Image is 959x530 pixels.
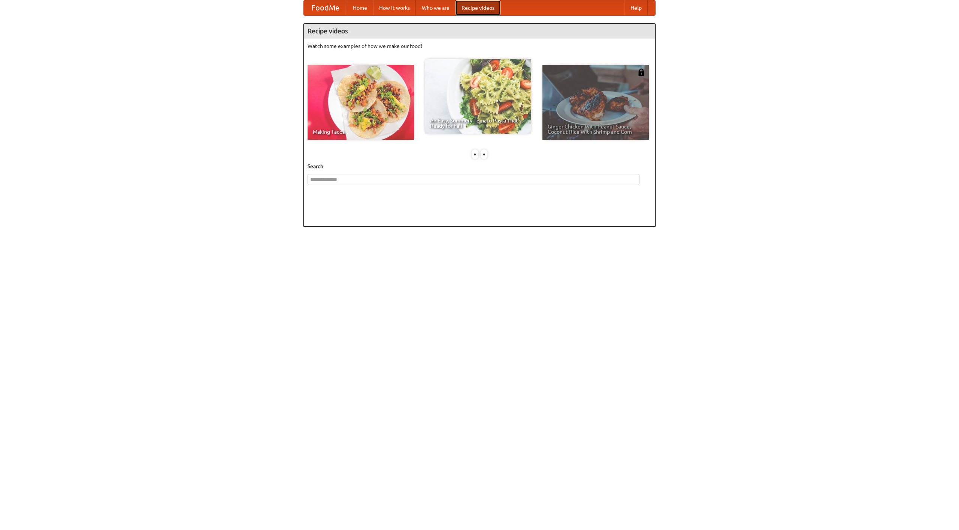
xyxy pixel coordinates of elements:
a: FoodMe [304,0,347,15]
div: » [481,149,487,159]
a: How it works [373,0,416,15]
a: Who we are [416,0,456,15]
a: Help [624,0,648,15]
span: Making Tacos [313,129,409,134]
a: An Easy, Summery Tomato Pasta That's Ready for Fall [425,59,531,134]
div: « [472,149,478,159]
img: 483408.png [638,69,645,76]
h4: Recipe videos [304,24,655,39]
span: An Easy, Summery Tomato Pasta That's Ready for Fall [430,118,526,128]
h5: Search [308,163,651,170]
a: Recipe videos [456,0,500,15]
a: Home [347,0,373,15]
p: Watch some examples of how we make our food! [308,42,651,50]
a: Making Tacos [308,65,414,140]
